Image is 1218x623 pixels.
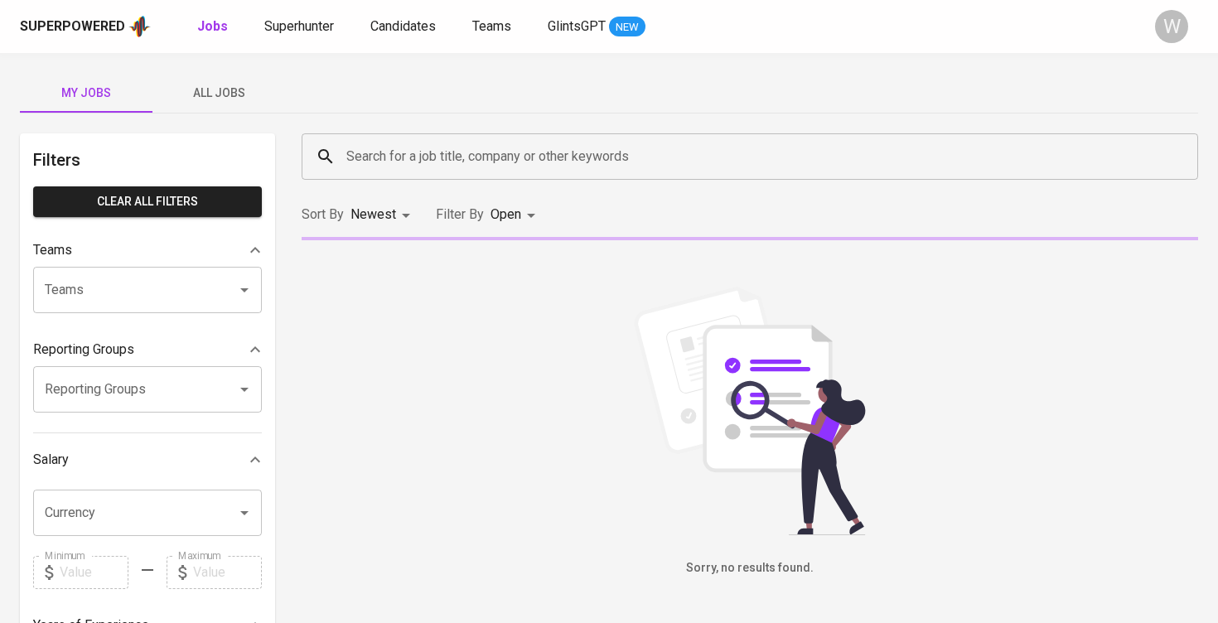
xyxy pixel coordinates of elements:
span: Clear All filters [46,191,249,212]
a: GlintsGPT NEW [548,17,645,37]
h6: Filters [33,147,262,173]
div: Salary [33,443,262,476]
span: NEW [609,19,645,36]
input: Value [60,556,128,589]
span: My Jobs [30,83,143,104]
span: Open [491,206,521,222]
p: Teams [33,240,72,260]
div: Teams [33,234,262,267]
img: file_searching.svg [626,287,874,535]
a: Candidates [370,17,439,37]
input: Value [193,556,262,589]
a: Jobs [197,17,231,37]
button: Clear All filters [33,186,262,217]
button: Open [233,278,256,302]
div: Newest [350,200,416,230]
div: Superpowered [20,17,125,36]
div: Reporting Groups [33,333,262,366]
span: Candidates [370,18,436,34]
p: Salary [33,450,69,470]
button: Open [233,378,256,401]
button: Open [233,501,256,524]
a: Superhunter [264,17,337,37]
span: GlintsGPT [548,18,606,34]
p: Newest [350,205,396,225]
span: Superhunter [264,18,334,34]
b: Jobs [197,18,228,34]
p: Sort By [302,205,344,225]
a: Superpoweredapp logo [20,14,151,39]
div: W [1155,10,1188,43]
div: Open [491,200,541,230]
a: Teams [472,17,515,37]
p: Filter By [436,205,484,225]
span: Teams [472,18,511,34]
p: Reporting Groups [33,340,134,360]
span: All Jobs [162,83,275,104]
img: app logo [128,14,151,39]
h6: Sorry, no results found. [302,559,1198,577]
